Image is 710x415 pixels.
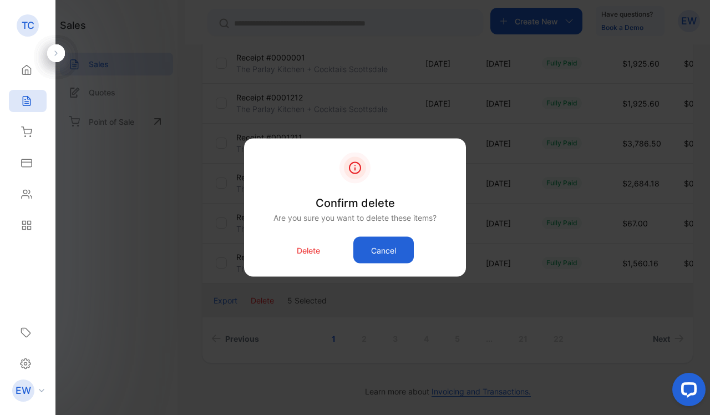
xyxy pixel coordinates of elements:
[273,212,437,224] p: Are you sure you want to delete these items?
[663,368,710,415] iframe: LiveChat chat widget
[297,244,320,256] p: Delete
[353,237,414,264] button: Cancel
[16,383,31,398] p: EW
[22,18,34,33] p: TC
[273,195,437,211] p: Confirm delete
